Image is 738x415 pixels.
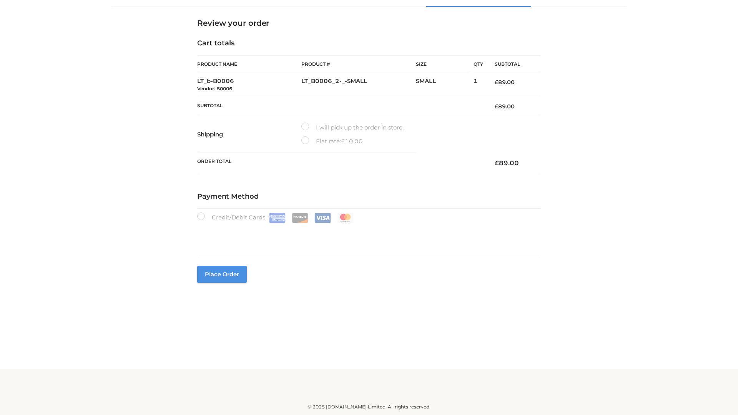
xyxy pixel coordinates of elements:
iframe: Secure payment input frame [196,221,539,249]
span: £ [495,79,498,86]
td: SMALL [416,73,474,97]
td: LT_B0006_2-_-SMALL [301,73,416,97]
bdi: 89.00 [495,103,515,110]
th: Qty [474,55,483,73]
img: Visa [314,213,331,223]
label: Credit/Debit Cards [197,212,354,223]
img: Amex [269,213,286,223]
th: Subtotal [483,56,541,73]
img: Discover [292,213,308,223]
bdi: 89.00 [495,79,515,86]
th: Product Name [197,55,301,73]
small: Vendor: B0006 [197,86,232,91]
th: Size [416,56,470,73]
th: Product # [301,55,416,73]
label: Flat rate: [301,136,363,146]
span: £ [495,103,498,110]
h3: Review your order [197,18,541,28]
h4: Cart totals [197,39,541,48]
th: Order Total [197,153,483,173]
span: £ [341,138,345,145]
img: Mastercard [337,213,354,223]
div: © 2025 [DOMAIN_NAME] Limited. All rights reserved. [114,403,624,411]
h4: Payment Method [197,193,541,201]
label: I will pick up the order in store. [301,123,404,133]
th: Subtotal [197,97,483,116]
span: £ [495,159,499,167]
th: Shipping [197,116,301,153]
bdi: 10.00 [341,138,363,145]
button: Place order [197,266,247,283]
bdi: 89.00 [495,159,519,167]
td: 1 [474,73,483,97]
td: LT_b-B0006 [197,73,301,97]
